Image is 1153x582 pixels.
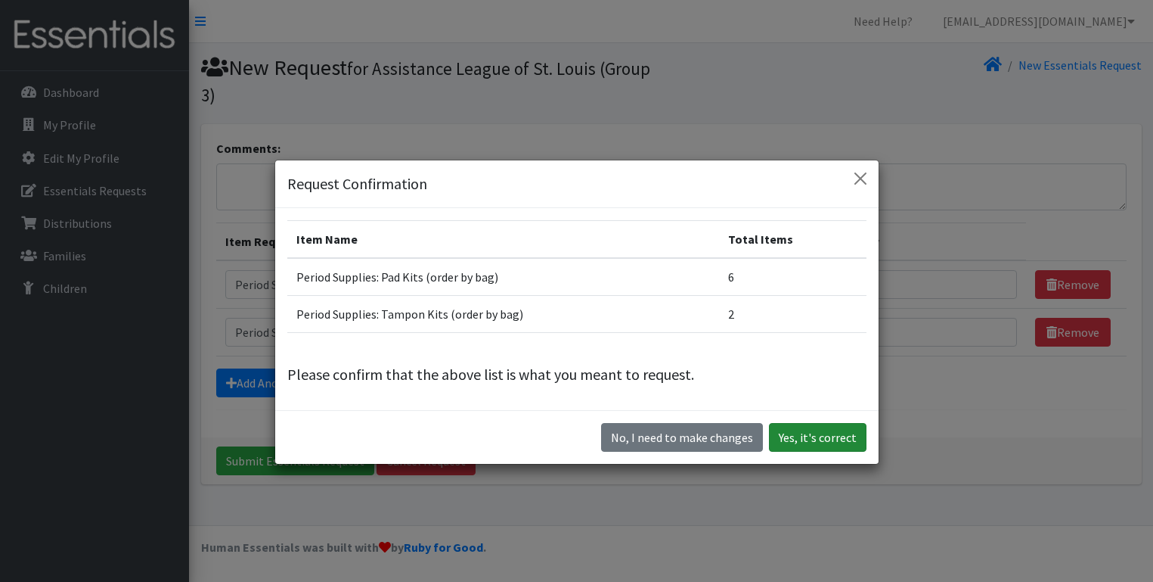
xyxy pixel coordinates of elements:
[769,423,866,452] button: Yes, it's correct
[719,258,866,296] td: 6
[719,296,866,333] td: 2
[719,221,866,259] th: Total Items
[601,423,763,452] button: No I need to make changes
[287,221,720,259] th: Item Name
[287,363,866,386] p: Please confirm that the above list is what you meant to request.
[848,167,872,191] button: Close
[287,258,720,296] td: Period Supplies: Pad Kits (order by bag)
[287,173,427,195] h5: Request Confirmation
[287,296,720,333] td: Period Supplies: Tampon Kits (order by bag)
